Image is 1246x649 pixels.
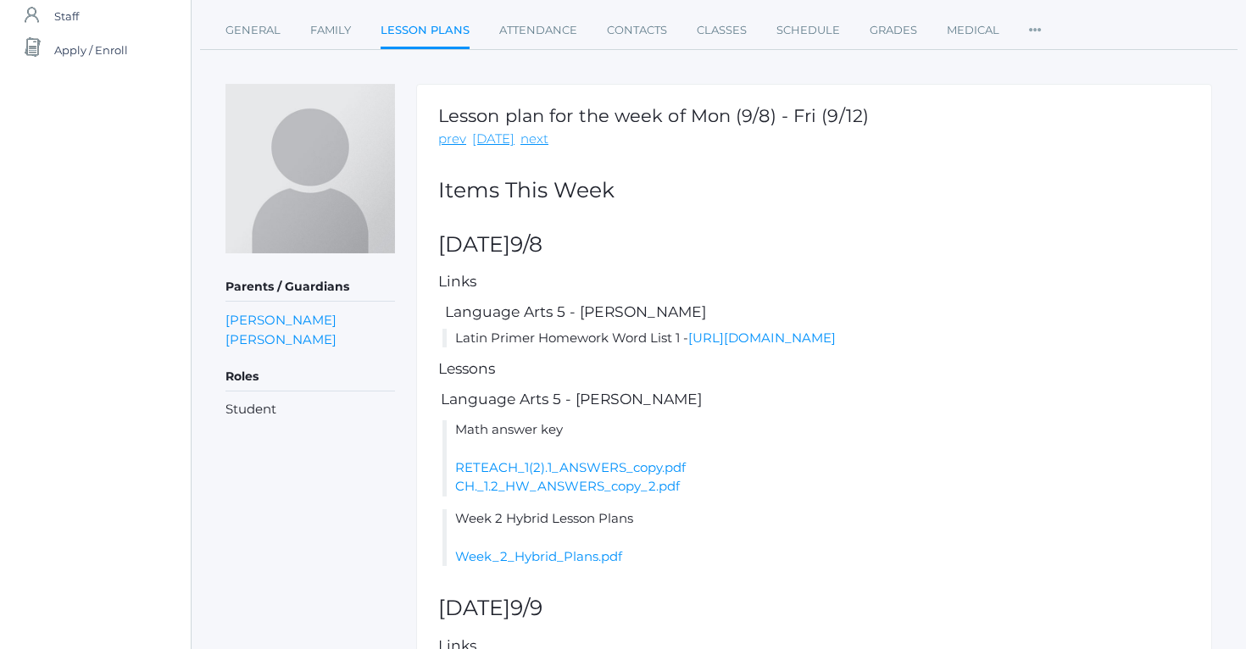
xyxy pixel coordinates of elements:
li: Week 2 Hybrid Lesson Plans [442,509,1190,567]
h1: Lesson plan for the week of Mon (9/8) - Fri (9/12) [438,106,869,125]
a: Contacts [607,14,667,47]
h2: [DATE] [438,233,1190,257]
h5: Roles [225,363,395,391]
a: Lesson Plans [381,14,470,50]
a: General [225,14,281,47]
li: Latin Primer Homework Word List 1 - [442,329,1190,348]
span: 9/9 [510,595,542,620]
a: Grades [870,14,917,47]
h2: Items This Week [438,179,1190,202]
a: [DATE] [472,130,515,149]
h5: Lessons [438,361,1190,377]
a: CH._1.2_HW_ANSWERS_copy_2.pdf [455,478,680,494]
h2: [DATE] [438,596,1190,620]
a: [PERSON_NAME] [225,310,337,330]
img: Eli Henry [225,84,395,253]
h5: Language Arts 5 - [PERSON_NAME] [442,304,1190,320]
li: Math answer key [442,420,1190,496]
a: next [520,130,548,149]
a: [PERSON_NAME] [225,330,337,349]
a: Week_2_Hybrid_Plans.pdf [455,548,622,564]
a: Family [310,14,351,47]
a: Classes [697,14,747,47]
span: 9/8 [510,231,542,257]
h5: Language Arts 5 - [PERSON_NAME] [438,391,1190,408]
a: prev [438,130,466,149]
a: Attendance [499,14,577,47]
li: Student [225,400,395,419]
a: RETEACH_1(2).1_ANSWERS_copy.pdf [455,459,686,475]
a: [URL][DOMAIN_NAME] [688,330,836,346]
h5: Links [438,274,1190,290]
a: Medical [947,14,999,47]
span: Apply / Enroll [54,33,128,67]
a: Schedule [776,14,840,47]
h5: Parents / Guardians [225,273,395,302]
